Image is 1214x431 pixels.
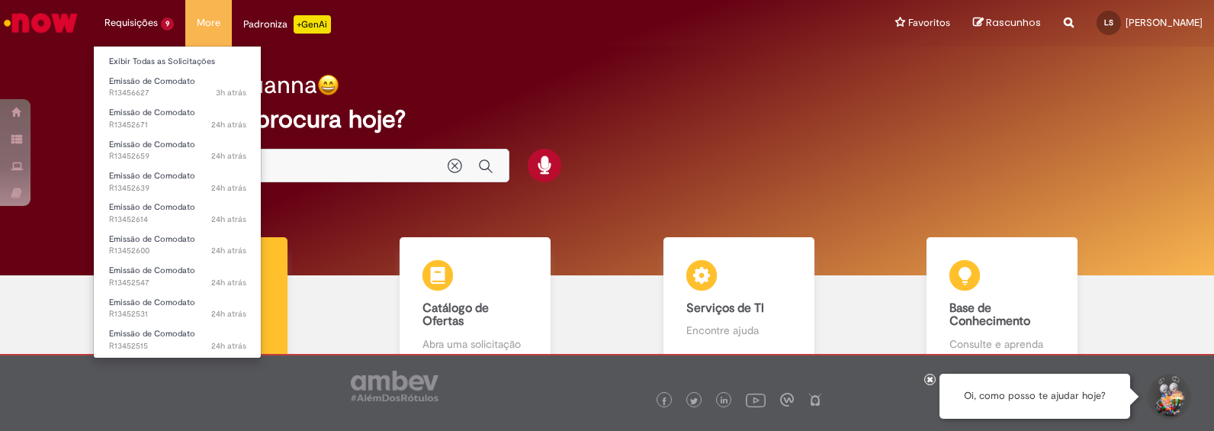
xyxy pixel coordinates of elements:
[109,297,195,308] span: Emissão de Comodato
[422,336,528,352] p: Abra uma solicitação
[721,397,728,406] img: logo_footer_linkedin.png
[161,18,174,31] span: 9
[109,87,246,99] span: R13456627
[211,277,246,288] span: 24h atrás
[109,214,246,226] span: R13452614
[686,323,792,338] p: Encontre ajuda
[109,277,246,289] span: R13452547
[94,231,262,259] a: Aberto R13452600 : Emissão de Comodato
[211,308,246,320] span: 24h atrás
[607,237,871,369] a: Serviços de TI Encontre ajuda
[94,105,262,133] a: Aberto R13452671 : Emissão de Comodato
[109,119,246,131] span: R13452671
[317,74,339,96] img: happy-face.png
[344,237,608,369] a: Catálogo de Ofertas Abra uma solicitação
[660,397,668,405] img: logo_footer_facebook.png
[422,301,489,330] b: Catálogo de Ofertas
[109,76,195,87] span: Emissão de Comodato
[211,340,246,352] span: 24h atrás
[211,119,246,130] time: 27/08/2025 14:09:13
[109,308,246,320] span: R13452531
[294,15,331,34] p: +GenAi
[216,87,246,98] time: 28/08/2025 10:23:12
[211,340,246,352] time: 27/08/2025 13:44:48
[94,326,262,354] a: Aberto R13452515 : Emissão de Comodato
[2,8,80,38] img: ServiceNow
[973,16,1041,31] a: Rascunhos
[1104,18,1113,27] span: LS
[197,15,220,31] span: More
[211,214,246,225] span: 24h atrás
[211,277,246,288] time: 27/08/2025 13:50:17
[211,150,246,162] span: 24h atrás
[243,15,331,34] div: Padroniza
[1145,374,1191,420] button: Iniciar Conversa de Suporte
[211,150,246,162] time: 27/08/2025 14:06:59
[949,301,1030,330] b: Base de Conhecimento
[211,182,246,194] span: 24h atrás
[211,119,246,130] span: 24h atrás
[93,46,262,359] ul: Requisições
[211,308,246,320] time: 27/08/2025 13:47:20
[211,214,246,225] time: 27/08/2025 14:01:33
[780,393,794,407] img: logo_footer_workplace.png
[109,233,195,245] span: Emissão de Comodato
[104,15,158,31] span: Requisições
[109,265,195,276] span: Emissão de Comodato
[949,336,1055,352] p: Consulte e aprenda
[746,390,766,410] img: logo_footer_youtube.png
[118,106,1097,133] h2: O que você procura hoje?
[94,53,262,70] a: Exibir Todas as Solicitações
[109,245,246,257] span: R13452600
[211,245,246,256] time: 27/08/2025 13:59:13
[94,262,262,291] a: Aberto R13452547 : Emissão de Comodato
[109,139,195,150] span: Emissão de Comodato
[109,182,246,195] span: R13452639
[94,137,262,165] a: Aberto R13452659 : Emissão de Comodato
[871,237,1135,369] a: Base de Conhecimento Consulte e aprenda
[211,182,246,194] time: 27/08/2025 14:04:39
[908,15,950,31] span: Favoritos
[94,73,262,101] a: Aberto R13456627 : Emissão de Comodato
[216,87,246,98] span: 3h atrás
[690,397,698,405] img: logo_footer_twitter.png
[80,237,344,369] a: Tirar dúvidas Tirar dúvidas com Lupi Assist e Gen Ai
[94,168,262,196] a: Aberto R13452639 : Emissão de Comodato
[351,371,438,401] img: logo_footer_ambev_rotulo_gray.png
[109,201,195,213] span: Emissão de Comodato
[686,301,764,316] b: Serviços de TI
[94,294,262,323] a: Aberto R13452531 : Emissão de Comodato
[109,107,195,118] span: Emissão de Comodato
[109,170,195,182] span: Emissão de Comodato
[211,245,246,256] span: 24h atrás
[1126,16,1203,29] span: [PERSON_NAME]
[986,15,1041,30] span: Rascunhos
[808,393,822,407] img: logo_footer_naosei.png
[109,340,246,352] span: R13452515
[109,328,195,339] span: Emissão de Comodato
[94,199,262,227] a: Aberto R13452614 : Emissão de Comodato
[109,150,246,162] span: R13452659
[939,374,1130,419] div: Oi, como posso te ajudar hoje?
